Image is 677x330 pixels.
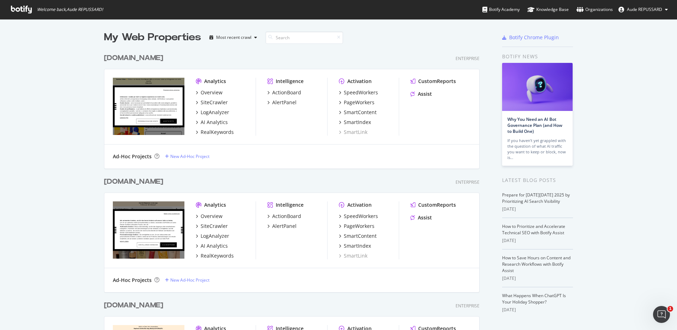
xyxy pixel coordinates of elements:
[418,201,456,208] div: CustomReports
[627,6,662,12] span: Aude REPUSSARD
[196,223,228,230] a: SiteCrawler
[113,277,152,284] div: Ad-Hoc Projects
[267,223,297,230] a: AlertPanel
[267,213,301,220] a: ActionBoard
[104,177,166,187] a: [DOMAIN_NAME]
[502,176,573,184] div: Latest Blog Posts
[410,90,432,98] a: Assist
[113,78,184,135] img: www.sephora.it
[344,213,378,220] div: SpeedWorkers
[196,89,222,96] a: Overview
[104,300,166,311] a: [DOMAIN_NAME]
[272,213,301,220] div: ActionBoard
[502,237,573,244] div: [DATE]
[344,89,378,96] div: SpeedWorkers
[667,306,673,312] span: 1
[196,119,228,126] a: AI Analytics
[344,109,377,116] div: SmartContent
[201,129,234,136] div: RealKeywords
[104,177,163,187] div: [DOMAIN_NAME]
[410,78,456,85] a: CustomReports
[456,303,480,309] div: Enterprise
[502,34,559,41] a: Botify Chrome Plugin
[502,63,573,111] img: Why You Need an AI Bot Governance Plan (and How to Build One)
[339,129,367,136] a: SmartLink
[502,206,573,212] div: [DATE]
[113,201,184,259] img: www.sephora.de
[165,277,209,283] a: New Ad-Hoc Project
[201,232,229,240] div: LogAnalyzer
[272,99,297,106] div: AlertPanel
[344,232,377,240] div: SmartContent
[196,99,228,106] a: SiteCrawler
[502,223,565,236] a: How to Prioritize and Accelerate Technical SEO with Botify Assist
[266,31,343,44] input: Search
[456,179,480,185] div: Enterprise
[418,90,432,98] div: Assist
[344,223,374,230] div: PageWorkers
[267,99,297,106] a: AlertPanel
[196,232,229,240] a: LogAnalyzer
[339,89,378,96] a: SpeedWorkers
[507,138,567,160] div: If you haven’t yet grappled with the question of what AI traffic you want to keep or block, now is…
[344,119,371,126] div: SmartIndex
[456,55,480,61] div: Enterprise
[339,252,367,259] a: SmartLink
[104,53,163,63] div: [DOMAIN_NAME]
[577,6,613,13] div: Organizations
[339,99,374,106] a: PageWorkers
[410,214,432,221] a: Assist
[339,109,377,116] a: SmartContent
[276,78,304,85] div: Intelligence
[410,201,456,208] a: CustomReports
[201,119,228,126] div: AI Analytics
[201,223,228,230] div: SiteCrawler
[272,89,301,96] div: ActionBoard
[170,153,209,159] div: New Ad-Hoc Project
[272,223,297,230] div: AlertPanel
[104,30,201,45] div: My Web Properties
[339,242,371,249] a: SmartIndex
[196,129,234,136] a: RealKeywords
[502,255,571,273] a: How to Save Hours on Content and Research Workflows with Botify Assist
[201,99,228,106] div: SiteCrawler
[613,4,673,15] button: Aude REPUSSARD
[482,6,520,13] div: Botify Academy
[502,307,573,313] div: [DATE]
[204,201,226,208] div: Analytics
[165,153,209,159] a: New Ad-Hoc Project
[339,119,371,126] a: SmartIndex
[502,53,573,60] div: Botify news
[347,78,372,85] div: Activation
[201,252,234,259] div: RealKeywords
[339,232,377,240] a: SmartContent
[207,32,260,43] button: Most recent crawl
[502,192,570,204] a: Prepare for [DATE][DATE] 2025 by Prioritizing AI Search Visibility
[201,213,222,220] div: Overview
[170,277,209,283] div: New Ad-Hoc Project
[267,89,301,96] a: ActionBoard
[339,213,378,220] a: SpeedWorkers
[104,300,163,311] div: [DOMAIN_NAME]
[344,99,374,106] div: PageWorkers
[37,7,103,12] span: Welcome back, Aude REPUSSARD !
[347,201,372,208] div: Activation
[276,201,304,208] div: Intelligence
[339,223,374,230] a: PageWorkers
[509,34,559,41] div: Botify Chrome Plugin
[527,6,569,13] div: Knowledge Base
[502,293,566,305] a: What Happens When ChatGPT Is Your Holiday Shopper?
[196,213,222,220] a: Overview
[201,109,229,116] div: LogAnalyzer
[196,109,229,116] a: LogAnalyzer
[196,252,234,259] a: RealKeywords
[104,53,166,63] a: [DOMAIN_NAME]
[196,242,228,249] a: AI Analytics
[216,35,251,40] div: Most recent crawl
[201,89,222,96] div: Overview
[204,78,226,85] div: Analytics
[653,306,670,323] iframe: Intercom live chat
[502,275,573,282] div: [DATE]
[418,78,456,85] div: CustomReports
